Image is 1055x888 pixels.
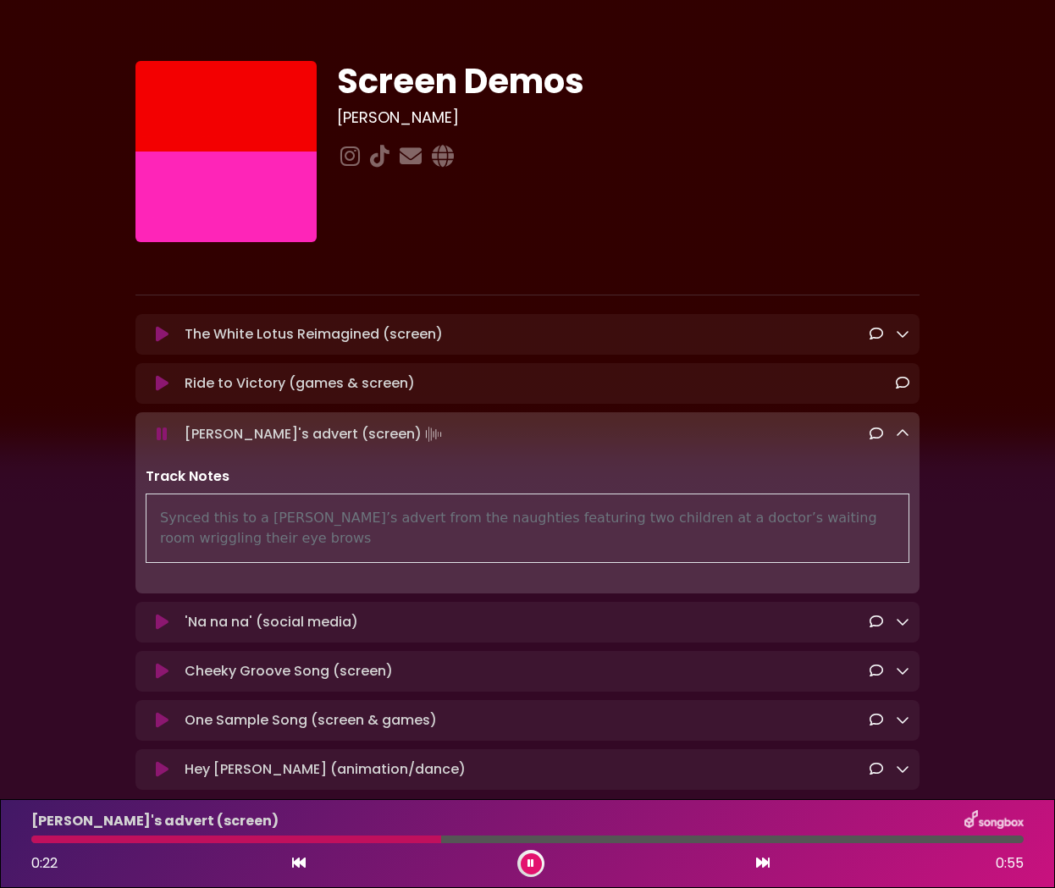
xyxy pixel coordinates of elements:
p: Track Notes [146,466,909,487]
span: 0:55 [996,853,1024,874]
span: 0:22 [31,853,58,873]
h1: Screen Demos [337,61,920,102]
div: Synced this to a [PERSON_NAME]’s advert from the naughties featuring two children at a doctor’s w... [146,494,909,563]
p: Cheeky Groove Song (screen) [185,661,393,681]
img: waveform4.gif [422,422,445,446]
h3: [PERSON_NAME] [337,108,920,127]
p: 'Na na na' (social media) [185,612,358,632]
p: [PERSON_NAME]'s advert (screen) [185,422,445,446]
p: The White Lotus Reimagined (screen) [185,324,443,345]
img: songbox-logo-white.png [964,810,1024,832]
img: gIFmjwn1QZmiNnb1iJ1w [135,61,317,242]
p: One Sample Song (screen & games) [185,710,437,731]
p: Ride to Victory (games & screen) [185,373,415,394]
p: Hey [PERSON_NAME] (animation/dance) [185,759,466,780]
p: [PERSON_NAME]'s advert (screen) [31,811,279,831]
